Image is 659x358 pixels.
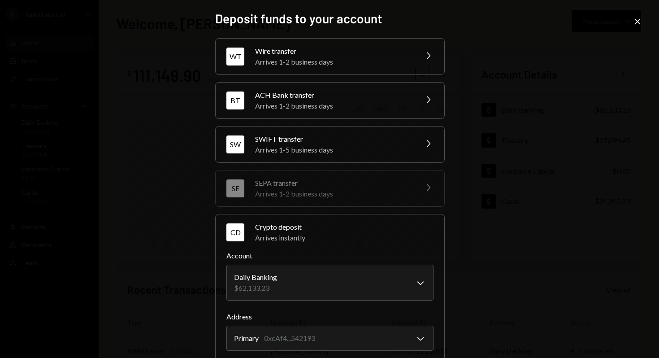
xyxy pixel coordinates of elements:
button: CDCrypto depositArrives instantly [216,214,444,250]
div: Arrives 1-2 business days [255,57,412,67]
button: Account [226,265,434,301]
div: SWIFT transfer [255,134,412,144]
div: SEPA transfer [255,178,412,188]
div: Arrives 1-5 business days [255,144,412,155]
button: Address [226,326,434,351]
div: SE [226,179,244,197]
div: Arrives 1-2 business days [255,188,412,199]
button: SWSWIFT transferArrives 1-5 business days [216,127,444,162]
div: 0xcAf4...542193 [264,333,315,344]
div: CD [226,223,244,241]
div: ACH Bank transfer [255,90,412,100]
label: Account [226,250,434,261]
div: SW [226,135,244,153]
div: Arrives 1-2 business days [255,100,412,111]
button: BTACH Bank transferArrives 1-2 business days [216,83,444,118]
div: WT [226,48,244,65]
label: Address [226,311,434,322]
div: Crypto deposit [255,222,434,232]
h2: Deposit funds to your account [215,10,444,27]
div: Arrives instantly [255,232,434,243]
div: Wire transfer [255,46,412,57]
button: SESEPA transferArrives 1-2 business days [216,170,444,206]
button: WTWire transferArrives 1-2 business days [216,39,444,74]
div: BT [226,92,244,109]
